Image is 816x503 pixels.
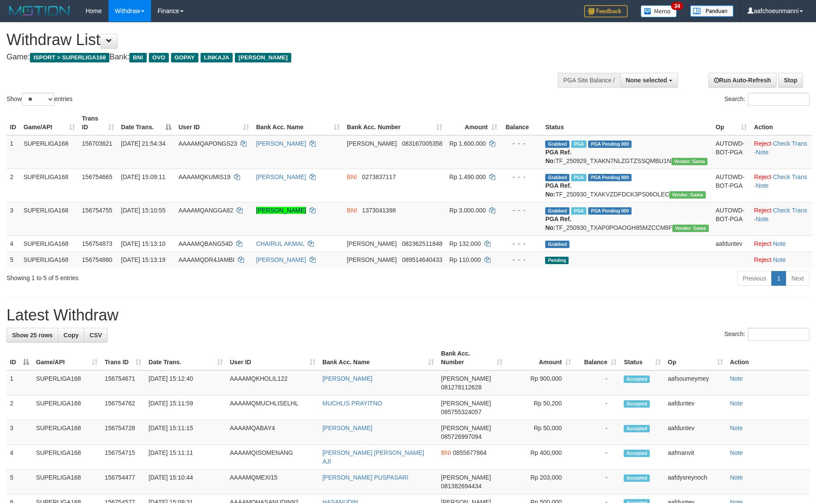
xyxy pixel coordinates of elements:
[322,425,372,431] a: [PERSON_NAME]
[712,135,751,169] td: AUTOWD-BOT-PGA
[730,400,743,407] a: Note
[145,346,226,370] th: Date Trans.: activate to sort column ascending
[545,149,571,164] b: PGA Ref. No:
[665,346,727,370] th: Op: activate to sort column ascending
[641,5,677,17] img: Button%20Memo.svg
[178,256,234,263] span: AAAAMQDR4JAMBI
[506,420,575,445] td: Rp 50,000
[708,73,777,88] a: Run Auto-Refresh
[501,111,542,135] th: Balance
[322,449,424,465] a: [PERSON_NAME] [PERSON_NAME] AJI
[506,370,575,395] td: Rp 900,000
[575,395,620,420] td: -
[129,53,146,62] span: BNI
[7,31,535,49] h1: Withdraw List
[7,307,809,324] h1: Latest Withdraw
[256,207,306,214] a: [PERSON_NAME]
[256,173,306,180] a: [PERSON_NAME]
[7,53,535,62] h4: Game: Bank:
[322,375,372,382] a: [PERSON_NAME]
[672,225,709,232] span: Vendor URL: https://trx31.1velocity.biz
[449,240,480,247] span: Rp 132.000
[545,207,569,215] span: Grabbed
[178,240,233,247] span: AAAAMQBANG54D
[121,173,165,180] span: [DATE] 15:09:11
[620,346,664,370] th: Status: activate to sort column ascending
[441,449,451,456] span: BNI
[786,271,809,286] a: Next
[7,346,33,370] th: ID: activate to sort column descending
[588,174,632,181] span: PGA Pending
[82,140,112,147] span: 156703621
[149,53,169,62] span: OVO
[620,73,678,88] button: None selected
[575,346,620,370] th: Balance: activate to sort column ascending
[82,256,112,263] span: 156754880
[773,256,786,263] a: Note
[20,135,79,169] td: SUPERLIGA168
[7,93,72,106] label: Show entries
[178,140,237,147] span: AAAAMQAPONGS23
[343,111,446,135] th: Bank Acc. Number: activate to sort column ascending
[7,370,33,395] td: 1
[712,202,751,235] td: AUTOWD-BOT-PGA
[12,332,53,339] span: Show 25 rows
[145,420,226,445] td: [DATE] 15:11:15
[754,207,771,214] a: Reject
[724,328,809,341] label: Search:
[724,93,809,106] label: Search:
[33,395,101,420] td: SUPERLIGA168
[756,149,769,156] a: Note
[575,445,620,470] td: -
[730,449,743,456] a: Note
[227,445,319,470] td: AAAAMQISOMENANG
[145,445,226,470] td: [DATE] 15:11:11
[446,111,500,135] th: Amount: activate to sort column ascending
[750,251,813,268] td: ·
[449,173,486,180] span: Rp 1.490.000
[665,445,727,470] td: aafmanvit
[227,370,319,395] td: AAAAMQKHOLIL122
[712,235,751,251] td: aafduntev
[227,346,319,370] th: User ID: activate to sort column ascending
[178,207,233,214] span: AAAAMQANGGA82
[7,235,20,251] td: 4
[441,400,491,407] span: [PERSON_NAME]
[121,240,165,247] span: [DATE] 15:13:10
[584,5,628,17] img: Feedback.jpg
[624,376,650,383] span: Accepted
[773,207,807,214] a: Check Trans
[750,169,813,202] td: · ·
[756,216,769,222] a: Note
[7,420,33,445] td: 3
[256,256,306,263] a: [PERSON_NAME]
[256,140,306,147] a: [PERSON_NAME]
[145,470,226,494] td: [DATE] 15:10:44
[730,375,743,382] a: Note
[545,174,569,181] span: Grabbed
[7,169,20,202] td: 2
[227,470,319,494] td: AAAAMQMEXI15
[748,93,809,106] input: Search:
[256,240,304,247] a: CHAIRUL AKMAL
[20,111,79,135] th: Game/API: activate to sort column ascending
[82,240,112,247] span: 156754873
[7,470,33,494] td: 5
[506,395,575,420] td: Rp 50,200
[504,173,539,181] div: - - -
[542,111,712,135] th: Status
[347,207,357,214] span: BNI
[712,111,751,135] th: Op: activate to sort column ascending
[624,425,650,432] span: Accepted
[58,328,84,343] a: Copy
[727,346,809,370] th: Action
[504,239,539,248] div: - - -
[665,420,727,445] td: aafduntev
[542,169,712,202] td: TF_250930_TXAKVZDFDCK3PS06OLEC
[441,425,491,431] span: [PERSON_NAME]
[7,202,20,235] td: 3
[89,332,102,339] span: CSV
[121,256,165,263] span: [DATE] 15:13:19
[347,240,397,247] span: [PERSON_NAME]
[624,474,650,482] span: Accepted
